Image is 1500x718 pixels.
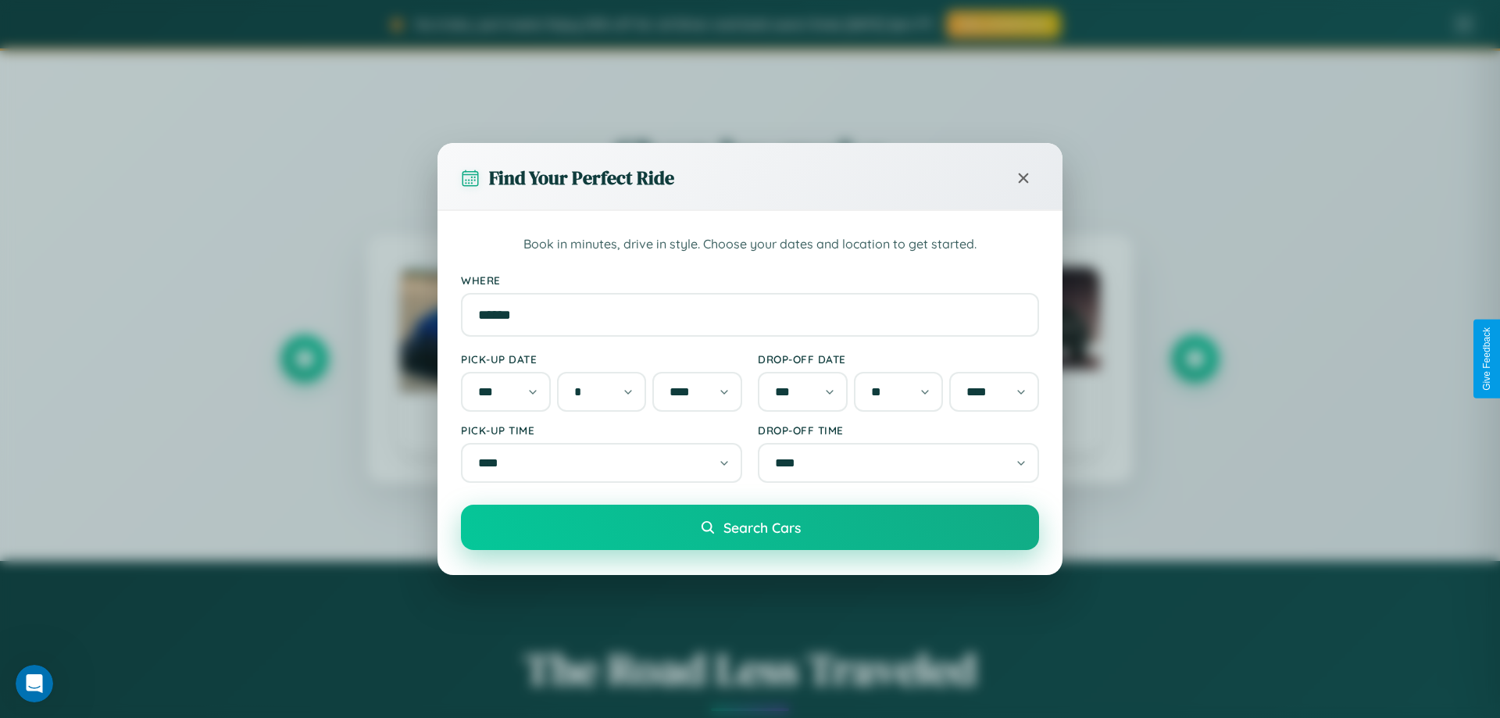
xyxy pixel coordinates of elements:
button: Search Cars [461,505,1039,550]
span: Search Cars [723,519,801,536]
label: Drop-off Time [758,423,1039,437]
label: Where [461,273,1039,287]
label: Pick-up Date [461,352,742,366]
label: Drop-off Date [758,352,1039,366]
p: Book in minutes, drive in style. Choose your dates and location to get started. [461,234,1039,255]
label: Pick-up Time [461,423,742,437]
h3: Find Your Perfect Ride [489,165,674,191]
